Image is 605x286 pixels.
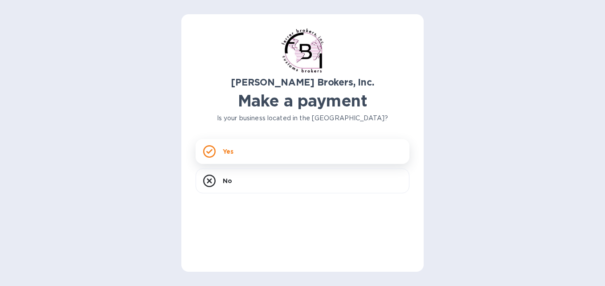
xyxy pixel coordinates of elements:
[196,91,409,110] h1: Make a payment
[223,147,233,156] p: Yes
[231,77,374,88] b: [PERSON_NAME] Brokers, Inc.
[196,114,409,123] p: Is your business located in the [GEOGRAPHIC_DATA]?
[223,176,232,185] p: No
